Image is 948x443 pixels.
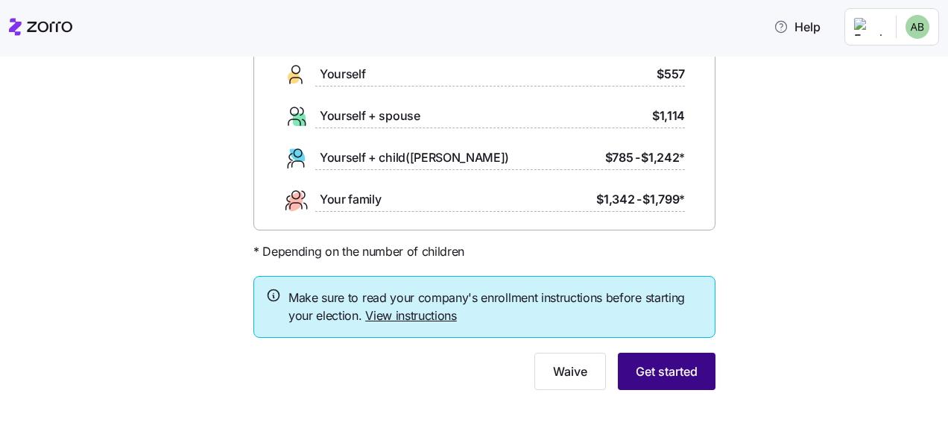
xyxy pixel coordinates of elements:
[605,148,633,167] span: $785
[596,190,634,209] span: $1,342
[320,107,420,125] span: Yourself + spouse
[365,308,457,323] a: View instructions
[534,353,606,390] button: Waive
[774,18,821,36] span: Help
[288,289,703,326] span: Make sure to read your company's enrollment instructions before starting your election.
[320,65,365,84] span: Yourself
[636,362,698,380] span: Get started
[906,15,929,39] img: f51c6d280be2db1075b17e9ea1d05e23
[253,242,464,261] span: * Depending on the number of children
[553,362,587,380] span: Waive
[618,353,715,390] button: Get started
[642,190,685,209] span: $1,799
[762,12,832,42] button: Help
[652,107,685,125] span: $1,114
[635,148,640,167] span: -
[657,65,685,84] span: $557
[636,190,642,209] span: -
[641,148,685,167] span: $1,242
[320,190,381,209] span: Your family
[854,18,884,36] img: Employer logo
[320,148,509,167] span: Yourself + child([PERSON_NAME])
